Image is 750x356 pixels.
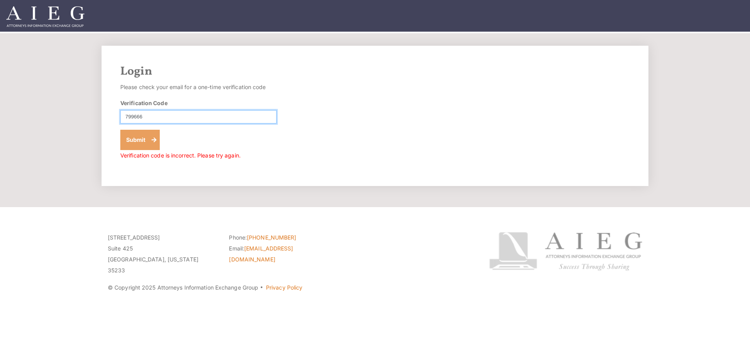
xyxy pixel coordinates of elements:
li: Phone: [229,232,338,243]
h2: Login [120,64,630,79]
li: Email: [229,243,338,265]
button: Submit [120,130,160,150]
span: · [260,287,263,291]
p: Please check your email for a one-time verification code [120,82,277,93]
span: Verification code is incorrect. Please try again. [120,152,241,159]
img: Attorneys Information Exchange Group [6,6,84,27]
p: © Copyright 2025 Attorneys Information Exchange Group [108,282,460,293]
a: [EMAIL_ADDRESS][DOMAIN_NAME] [229,245,293,263]
p: [STREET_ADDRESS] Suite 425 [GEOGRAPHIC_DATA], [US_STATE] 35233 [108,232,217,276]
a: [PHONE_NUMBER] [247,234,296,241]
img: Attorneys Information Exchange Group logo [489,232,642,271]
label: Verification Code [120,99,168,107]
a: Privacy Policy [266,284,302,291]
